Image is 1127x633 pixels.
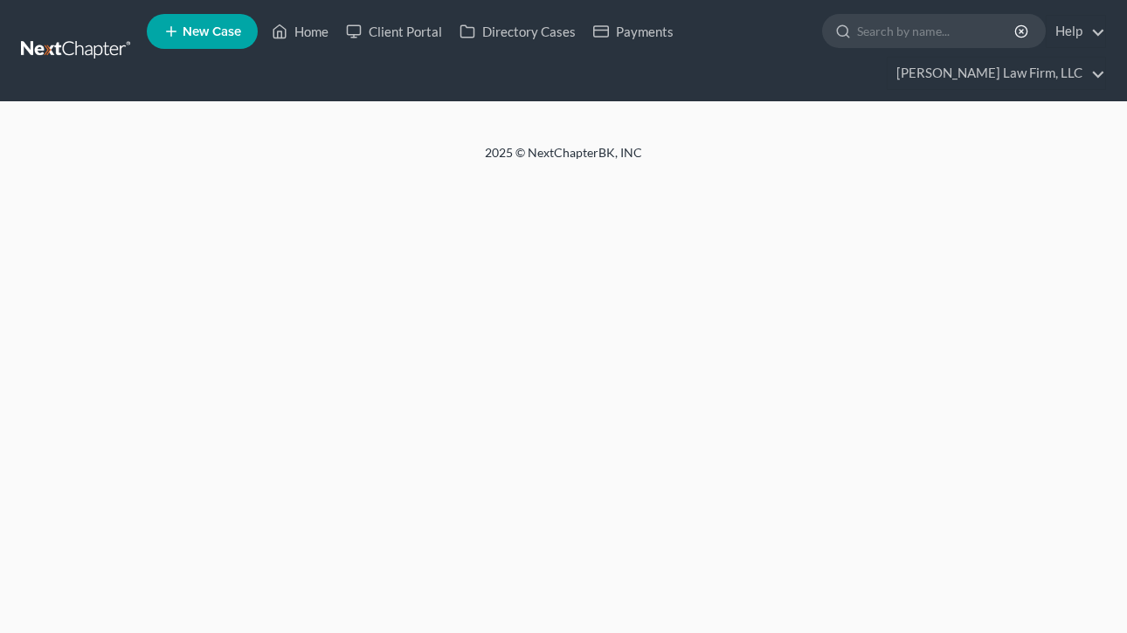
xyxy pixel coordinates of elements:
a: Payments [584,16,682,47]
a: Help [1047,16,1105,47]
a: Directory Cases [451,16,584,47]
a: [PERSON_NAME] Law Firm, LLC [888,58,1105,89]
a: Home [263,16,337,47]
input: Search by name... [857,15,1017,47]
a: Client Portal [337,16,451,47]
div: 2025 © NextChapterBK, INC [66,144,1061,175]
span: New Case [183,25,241,38]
